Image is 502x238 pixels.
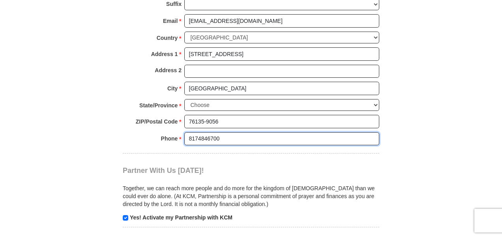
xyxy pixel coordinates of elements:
strong: City [167,83,178,94]
strong: Address 1 [151,49,178,60]
p: Together, we can reach more people and do more for the kingdom of [DEMOGRAPHIC_DATA] than we coul... [123,184,379,208]
strong: ZIP/Postal Code [136,116,178,127]
strong: Country [157,32,178,43]
strong: State/Province [139,100,178,111]
strong: Email [163,15,178,26]
strong: Yes! Activate my Partnership with KCM [130,214,232,221]
strong: Address 2 [155,65,182,76]
span: Partner With Us [DATE]! [123,167,204,174]
strong: Phone [161,133,178,144]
